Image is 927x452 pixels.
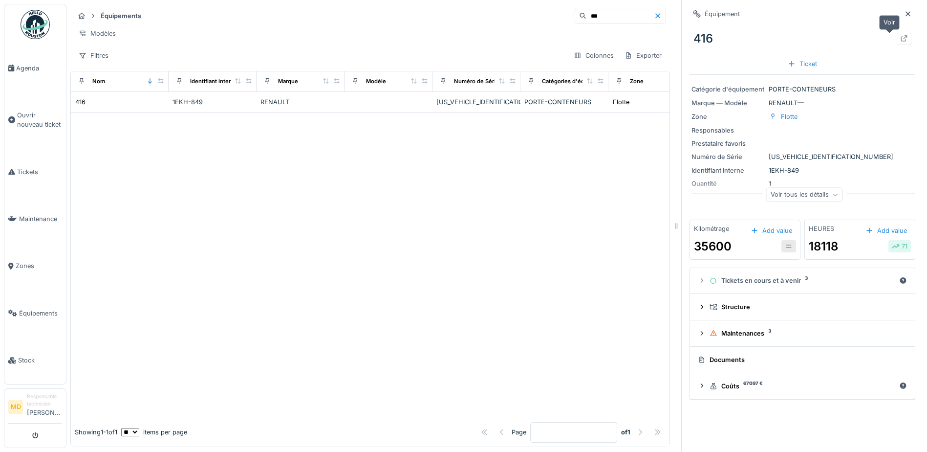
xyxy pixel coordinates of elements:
[694,324,911,342] summary: Maintenances3
[92,77,105,86] div: Nom
[710,382,895,391] div: Coûts
[691,98,913,108] div: RENAULT —
[27,393,62,421] li: [PERSON_NAME]
[691,98,765,108] div: Marque — Modèle
[8,393,62,424] a: MD Responsable technicien[PERSON_NAME]
[892,242,907,251] div: 71
[691,152,765,161] div: Numéro de Série
[694,298,911,316] summary: Structure
[710,329,903,338] div: Maintenances
[74,48,113,63] div: Filtres
[97,11,145,21] strong: Équipements
[691,139,765,148] div: Prestataire favoris
[542,77,610,86] div: Catégories d'équipement
[19,214,62,224] span: Maintenance
[694,377,911,395] summary: Coûts67097 €
[694,238,732,255] div: 35600
[512,428,526,437] div: Page
[4,195,66,242] a: Maintenance
[278,77,298,86] div: Marque
[260,97,341,107] div: RENAULT
[809,238,838,255] div: 18118
[691,179,913,188] div: 1
[4,91,66,148] a: Ouvrir nouveau ticket
[879,15,900,29] div: Voir
[691,152,913,161] div: [US_VEHICLE_IDENTIFICATION_NUMBER]
[75,97,86,107] div: 416
[691,85,765,94] div: Catégorie d'équipement
[691,179,765,188] div: Quantité
[19,309,62,318] span: Équipements
[694,224,729,233] div: Kilométrage
[172,97,253,107] div: 1EKH-849
[694,272,911,290] summary: Tickets en cours et à venir3
[698,355,903,364] div: Documents
[436,97,517,107] div: [US_VEHICLE_IDENTIFICATION_NUMBER]
[4,148,66,195] a: Tickets
[747,224,796,237] div: Add value
[4,45,66,91] a: Agenda
[75,428,117,437] div: Showing 1 - 1 of 1
[27,393,62,408] div: Responsable technicien
[766,188,843,202] div: Voir tous les détails
[630,77,644,86] div: Zone
[17,111,62,129] span: Ouvrir nouveau ticket
[620,48,666,63] div: Exporter
[691,166,913,175] div: 1EKH-849
[524,97,604,107] div: PORTE-CONTENEURS
[16,64,62,73] span: Agenda
[366,77,386,86] div: Modèle
[710,276,895,285] div: Tickets en cours et à venir
[690,26,915,51] div: 416
[705,9,740,19] div: Équipement
[691,166,765,175] div: Identifiant interne
[74,26,120,41] div: Modèles
[691,126,765,135] div: Responsables
[21,10,50,39] img: Badge_color-CXgf-gQk.svg
[613,97,629,107] div: Flotte
[862,224,911,237] div: Add value
[16,261,62,271] span: Zones
[691,112,765,121] div: Zone
[809,224,834,233] div: HEURES
[691,85,913,94] div: PORTE-CONTENEURS
[784,57,821,70] div: Ticket
[781,112,798,121] div: Flotte
[4,243,66,290] a: Zones
[710,302,903,312] div: Structure
[18,356,62,365] span: Stock
[454,77,499,86] div: Numéro de Série
[121,428,187,437] div: items per page
[569,48,618,63] div: Colonnes
[4,337,66,384] a: Stock
[4,290,66,337] a: Équipements
[621,428,630,437] strong: of 1
[694,351,911,369] summary: Documents
[8,400,23,414] li: MD
[17,167,62,177] span: Tickets
[190,77,237,86] div: Identifiant interne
